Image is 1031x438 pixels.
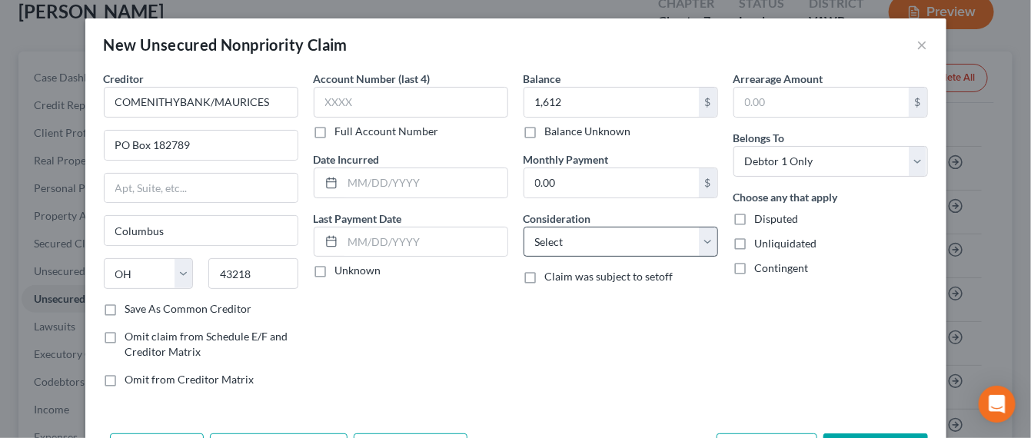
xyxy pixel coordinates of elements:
[524,211,591,227] label: Consideration
[755,237,817,250] span: Unliquidated
[104,72,145,85] span: Creditor
[733,189,838,205] label: Choose any that apply
[343,168,507,197] input: MM/DD/YYYY
[524,88,699,117] input: 0.00
[104,34,348,55] div: New Unsecured Nonpriority Claim
[524,71,561,87] label: Balance
[335,263,381,278] label: Unknown
[105,216,298,245] input: Enter city...
[314,211,402,227] label: Last Payment Date
[545,270,673,283] span: Claim was subject to setoff
[524,168,699,197] input: 0.00
[734,88,909,117] input: 0.00
[755,261,809,274] span: Contingent
[979,386,1016,423] div: Open Intercom Messenger
[917,35,928,54] button: ×
[335,124,439,139] label: Full Account Number
[314,87,508,118] input: XXXX
[125,301,252,317] label: Save As Common Creditor
[524,151,609,168] label: Monthly Payment
[125,373,254,386] span: Omit from Creditor Matrix
[343,227,507,257] input: MM/DD/YYYY
[314,151,380,168] label: Date Incurred
[545,124,631,139] label: Balance Unknown
[105,131,298,160] input: Enter address...
[208,258,298,289] input: Enter zip...
[314,71,431,87] label: Account Number (last 4)
[699,168,717,197] div: $
[909,88,927,117] div: $
[699,88,717,117] div: $
[733,131,785,144] span: Belongs To
[104,87,298,118] input: Search creditor by name...
[125,330,288,358] span: Omit claim from Schedule E/F and Creditor Matrix
[733,71,823,87] label: Arrearage Amount
[755,212,799,225] span: Disputed
[105,174,298,203] input: Apt, Suite, etc...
